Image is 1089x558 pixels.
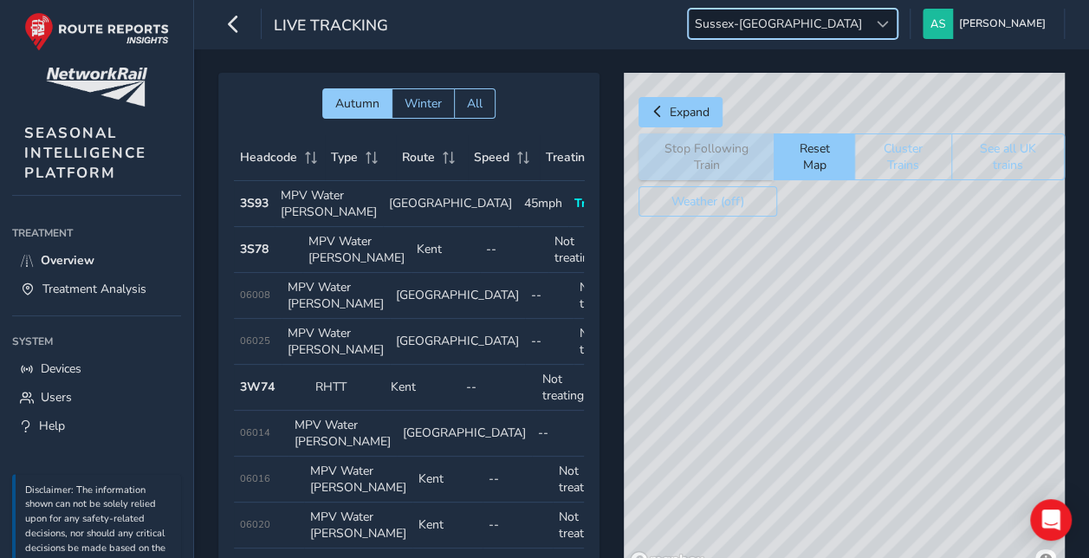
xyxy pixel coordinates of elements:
td: Not treating [536,365,612,411]
span: SEASONAL INTELLIGENCE PLATFORM [24,123,146,183]
button: Autumn [322,88,392,119]
td: -- [532,411,587,457]
img: diamond-layout [923,9,953,39]
td: MPV Water [PERSON_NAME] [282,319,390,365]
a: Users [12,383,181,412]
span: Help [39,418,65,434]
span: Treating [546,149,592,165]
span: Users [41,389,72,406]
td: -- [460,365,535,411]
span: Overview [41,252,94,269]
td: MPV Water [PERSON_NAME] [288,411,397,457]
img: customer logo [46,68,147,107]
a: Treatment Analysis [12,275,181,303]
span: Headcode [240,149,297,165]
span: 06014 [240,426,270,439]
strong: 3W74 [240,379,275,395]
td: -- [483,457,553,503]
td: Not treating [548,227,618,273]
td: [GEOGRAPHIC_DATA] [390,319,525,365]
a: Overview [12,246,181,275]
td: MPV Water [PERSON_NAME] [304,503,412,548]
td: -- [480,227,549,273]
td: Not treating [574,273,627,319]
span: Treatment Analysis [42,281,146,297]
span: Autumn [335,95,379,112]
div: Open Intercom Messenger [1030,499,1072,541]
span: 06008 [240,289,270,302]
td: Kent [412,457,483,503]
button: Reset Map [774,133,854,180]
td: Kent [412,503,483,548]
span: Expand [670,104,710,120]
button: Expand [638,97,723,127]
span: [PERSON_NAME] [959,9,1046,39]
td: -- [483,503,553,548]
button: Cluster Trains [854,133,951,180]
div: System [12,328,181,354]
span: Devices [41,360,81,377]
span: All [467,95,483,112]
td: Not treating [574,319,627,365]
span: Live Tracking [274,15,388,39]
td: Not treating [553,503,623,548]
span: Treating [574,195,621,211]
td: [GEOGRAPHIC_DATA] [390,273,525,319]
strong: 3S78 [240,241,269,257]
button: Weather (off) [638,186,777,217]
a: Devices [12,354,181,383]
span: 06020 [240,518,270,531]
span: Route [402,149,435,165]
td: [GEOGRAPHIC_DATA] [383,181,518,227]
span: Type [331,149,358,165]
td: -- [525,319,574,365]
td: MPV Water [PERSON_NAME] [275,181,383,227]
td: 45mph [518,181,568,227]
img: rr logo [24,12,169,51]
div: Treatment [12,220,181,246]
td: RHTT [309,365,385,411]
td: Kent [385,365,460,411]
td: Not treating [553,457,623,503]
td: MPV Water [PERSON_NAME] [302,227,411,273]
button: See all UK trains [951,133,1065,180]
td: MPV Water [PERSON_NAME] [304,457,412,503]
span: 06025 [240,334,270,347]
button: Winter [392,88,454,119]
a: Help [12,412,181,440]
td: Kent [411,227,480,273]
span: 06016 [240,472,270,485]
button: [PERSON_NAME] [923,9,1052,39]
button: All [454,88,496,119]
td: MPV Water [PERSON_NAME] [282,273,390,319]
span: Speed [474,149,509,165]
td: -- [525,273,574,319]
strong: 3S93 [240,195,269,211]
span: Sussex-[GEOGRAPHIC_DATA] [689,10,868,38]
span: Winter [405,95,442,112]
td: [GEOGRAPHIC_DATA] [397,411,532,457]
